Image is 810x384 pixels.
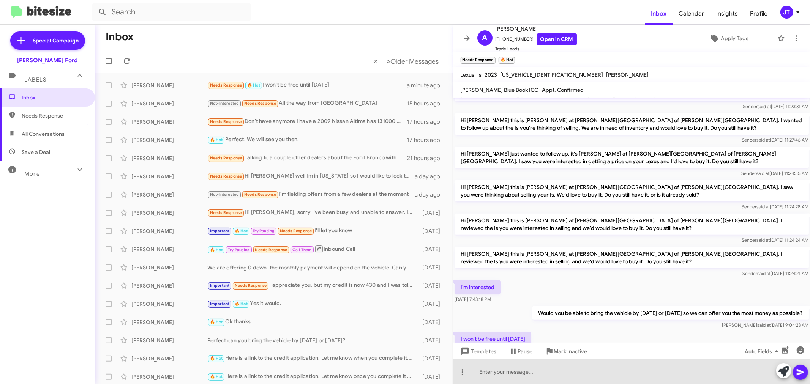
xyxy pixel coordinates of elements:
[518,345,533,358] span: Pause
[722,322,808,328] span: [PERSON_NAME] [DATE] 9:04:23 AM
[210,119,242,124] span: Needs Response
[210,156,242,161] span: Needs Response
[478,71,482,78] span: Is
[131,300,207,308] div: [PERSON_NAME]
[711,3,744,25] a: Insights
[24,170,40,177] span: More
[131,318,207,326] div: [PERSON_NAME]
[207,372,417,381] div: Here is a link to the credit application. Let me know once you complete it [URL][DOMAIN_NAME]
[131,82,207,89] div: [PERSON_NAME]
[207,227,417,235] div: I'll let you know
[742,204,808,209] span: Sender [DATE] 11:24:28 AM
[207,81,407,90] div: I won't be free until [DATE]
[207,337,417,344] div: Perfect can you bring the vehicle by [DATE] or [DATE]?
[244,192,276,197] span: Needs Response
[210,101,239,106] span: Not-Interested
[207,99,407,108] div: All the way from [GEOGRAPHIC_DATA]
[742,137,808,143] span: Sender [DATE] 11:27:46 AM
[744,3,774,25] span: Profile
[235,301,248,306] span: 🔥 Hot
[453,345,503,358] button: Templates
[757,322,771,328] span: said at
[131,154,207,162] div: [PERSON_NAME]
[207,190,415,199] div: I'm fielding offers from a few dealers at the moment
[210,247,223,252] span: 🔥 Hot
[496,24,577,33] span: [PERSON_NAME]
[374,57,378,66] span: «
[24,76,46,83] span: Labels
[742,237,808,243] span: Sender [DATE] 11:24:24 AM
[131,191,207,198] div: [PERSON_NAME]
[757,271,771,276] span: said at
[539,345,594,358] button: Mark Inactive
[417,209,447,217] div: [DATE]
[369,54,444,69] nav: Page navigation example
[210,356,223,361] span: 🔥 Hot
[407,154,447,162] div: 21 hours ago
[756,170,769,176] span: said at
[131,118,207,126] div: [PERSON_NAME]
[455,180,809,201] p: Hi [PERSON_NAME] this is [PERSON_NAME] at [PERSON_NAME][GEOGRAPHIC_DATA] of [PERSON_NAME][GEOGRAP...
[645,3,673,25] a: Inbox
[407,100,447,107] div: 15 hours ago
[417,282,447,290] div: [DATE]
[758,104,771,109] span: said at
[417,246,447,253] div: [DATE]
[455,332,531,346] p: I won't be free until [DATE]
[391,57,439,66] span: Older Messages
[417,264,447,271] div: [DATE]
[417,300,447,308] div: [DATE]
[407,118,447,126] div: 17 hours ago
[131,209,207,217] div: [PERSON_NAME]
[207,354,417,363] div: Here is a link to the credit application. Let me know when you complete it. [URL][DOMAIN_NAME]
[244,101,276,106] span: Needs Response
[131,264,207,271] div: [PERSON_NAME]
[485,71,497,78] span: 2023
[756,137,770,143] span: said at
[496,45,577,53] span: Trade Leads
[131,246,207,253] div: [PERSON_NAME]
[131,100,207,107] div: [PERSON_NAME]
[131,227,207,235] div: [PERSON_NAME]
[461,87,539,93] span: [PERSON_NAME] Blue Book ICO
[673,3,711,25] span: Calendar
[10,31,85,50] a: Special Campaign
[210,374,223,379] span: 🔥 Hot
[131,355,207,362] div: [PERSON_NAME]
[417,373,447,381] div: [DATE]
[721,31,748,45] span: Apply Tags
[207,281,417,290] div: I appreciate you, but my credit is now 430 and I was told I just need to file for bankruptcy at t...
[17,57,78,64] div: [PERSON_NAME] Ford
[745,345,781,358] span: Auto Fields
[415,173,447,180] div: a day ago
[235,228,248,233] span: 🔥 Hot
[106,31,134,43] h1: Inbox
[537,33,577,45] a: Open in CRM
[455,296,491,302] span: [DATE] 7:43:18 PM
[455,113,809,135] p: Hi [PERSON_NAME] this is [PERSON_NAME] at [PERSON_NAME][GEOGRAPHIC_DATA] of [PERSON_NAME][GEOGRAP...
[247,83,260,88] span: 🔥 Hot
[482,32,488,44] span: A
[22,148,50,156] span: Save a Deal
[92,3,251,21] input: Search
[207,172,415,181] div: Hi [PERSON_NAME] well Im in [US_STATE] so I would like to lock this down before I drive the 5.5 h...
[33,37,79,44] span: Special Campaign
[280,228,312,233] span: Needs Response
[210,301,230,306] span: Important
[501,71,603,78] span: [US_VEHICLE_IDENTIFICATION_NUMBER]
[22,112,86,120] span: Needs Response
[22,94,86,101] span: Inbox
[542,87,584,93] span: Appt. Confirmed
[207,318,417,326] div: Ok thanks
[606,71,649,78] span: [PERSON_NAME]
[369,54,382,69] button: Previous
[417,337,447,344] div: [DATE]
[210,174,242,179] span: Needs Response
[210,319,223,324] span: 🔥 Hot
[131,282,207,290] div: [PERSON_NAME]
[739,345,787,358] button: Auto Fields
[207,244,417,254] div: Inbound Call
[131,173,207,180] div: [PERSON_NAME]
